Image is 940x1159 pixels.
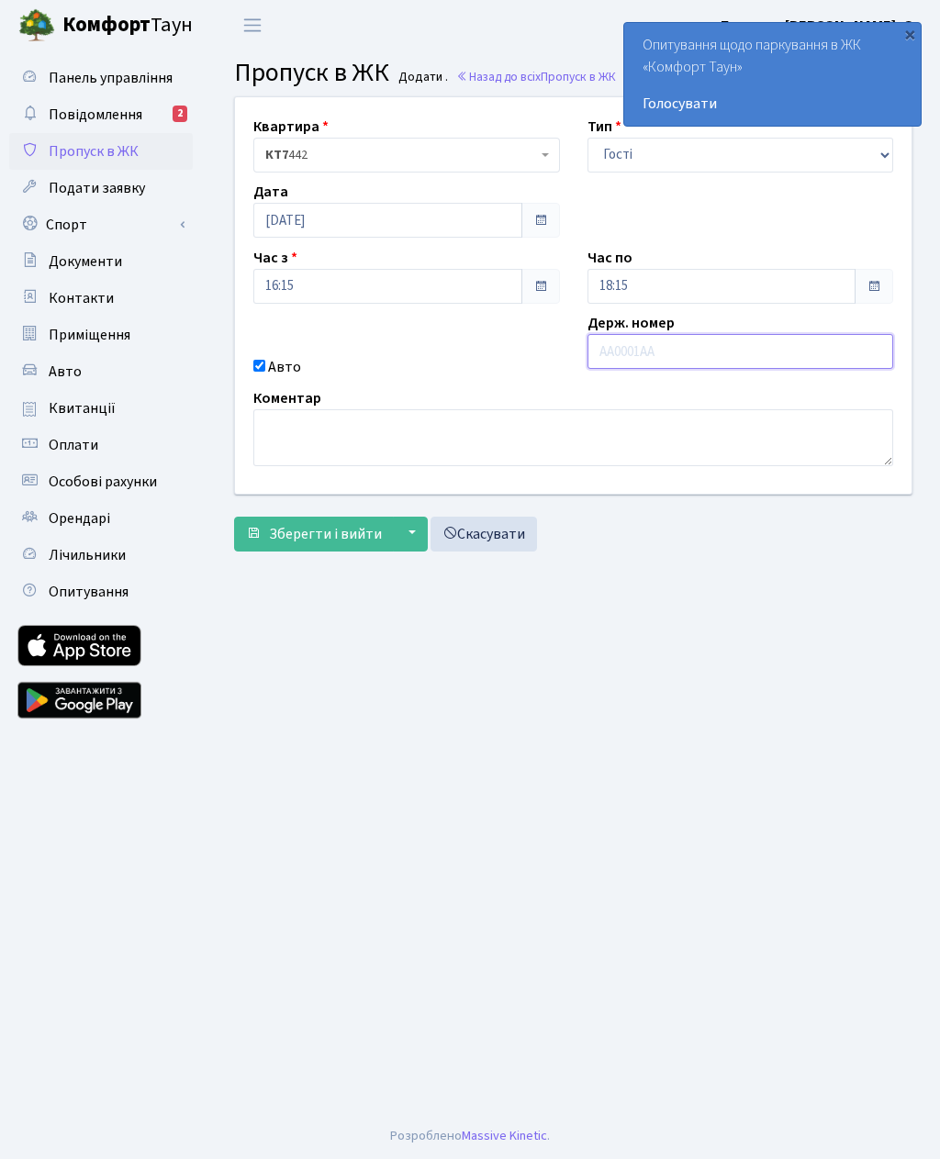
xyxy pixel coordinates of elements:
[234,54,389,91] span: Пропуск в ЖК
[587,334,894,369] input: AA0001AA
[395,70,448,85] small: Додати .
[9,133,193,170] a: Пропуск в ЖК
[587,247,632,269] label: Час по
[587,116,621,138] label: Тип
[229,10,275,40] button: Переключити навігацію
[390,1126,550,1146] div: Розроблено .
[265,146,288,164] b: КТ7
[268,356,301,378] label: Авто
[49,508,110,529] span: Орендарі
[9,280,193,317] a: Контакти
[269,524,382,544] span: Зберегти і вийти
[9,317,193,353] a: Приміщення
[9,427,193,463] a: Оплати
[456,68,616,85] a: Назад до всіхПропуск в ЖК
[253,247,297,269] label: Час з
[541,68,616,85] span: Пропуск в ЖК
[9,390,193,427] a: Квитанції
[587,312,675,334] label: Держ. номер
[253,116,329,138] label: Квартира
[49,435,98,455] span: Оплати
[49,545,126,565] span: Лічильники
[9,537,193,574] a: Лічильники
[49,362,82,382] span: Авто
[62,10,193,41] span: Таун
[9,170,193,206] a: Подати заявку
[49,105,142,125] span: Повідомлення
[9,463,193,500] a: Особові рахунки
[9,500,193,537] a: Орендарі
[721,16,918,36] b: Блєдних [PERSON_NAME]. О.
[49,288,114,308] span: Контакти
[62,10,151,39] b: Комфорт
[721,15,918,37] a: Блєдних [PERSON_NAME]. О.
[253,387,321,409] label: Коментар
[234,517,394,552] button: Зберегти і вийти
[49,68,173,88] span: Панель управління
[431,517,537,552] a: Скасувати
[49,582,129,602] span: Опитування
[9,574,193,610] a: Опитування
[9,96,193,133] a: Повідомлення2
[49,398,116,418] span: Квитанції
[9,243,193,280] a: Документи
[49,325,130,345] span: Приміщення
[901,25,919,43] div: ×
[173,106,187,122] div: 2
[49,251,122,272] span: Документи
[9,60,193,96] a: Панель управління
[624,23,921,126] div: Опитування щодо паркування в ЖК «Комфорт Таун»
[18,7,55,44] img: logo.png
[49,141,139,162] span: Пропуск в ЖК
[462,1126,547,1145] a: Massive Kinetic
[253,181,288,203] label: Дата
[49,178,145,198] span: Подати заявку
[9,353,193,390] a: Авто
[265,146,537,164] span: <b>КТ7</b>&nbsp;&nbsp;&nbsp;442
[253,138,560,173] span: <b>КТ7</b>&nbsp;&nbsp;&nbsp;442
[49,472,157,492] span: Особові рахунки
[643,93,902,115] a: Голосувати
[9,206,193,243] a: Спорт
